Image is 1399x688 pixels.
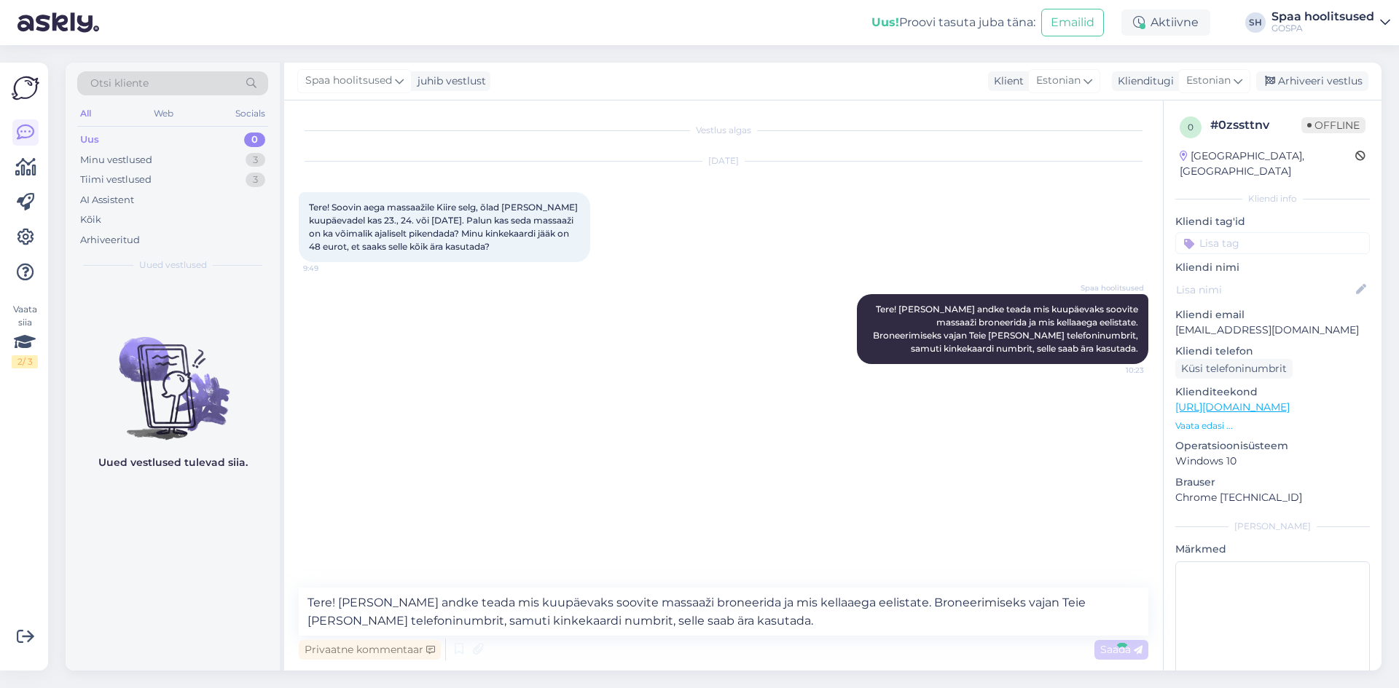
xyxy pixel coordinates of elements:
div: Vaata siia [12,303,38,368]
div: 3 [246,173,265,187]
span: Tere! Soovin aega massaažile Kiire selg, õlad [PERSON_NAME] kuupäevadel kas 23., 24. või [DATE]. ... [309,202,580,252]
span: Spaa hoolitsused [305,73,392,89]
div: Web [151,104,176,123]
p: Kliendi email [1175,307,1370,323]
div: Vestlus algas [299,124,1148,137]
div: juhib vestlust [412,74,486,89]
span: Spaa hoolitsused [1081,282,1144,293]
div: Arhiveeri vestlus [1256,71,1368,91]
p: Uued vestlused tulevad siia. [98,455,248,470]
div: Proovi tasuta juba täna: [871,14,1035,31]
div: Klient [988,74,1024,89]
div: Arhiveeritud [80,233,140,248]
p: Chrome [TECHNICAL_ID] [1175,490,1370,505]
a: Spaa hoolitsusedGOSPA [1271,11,1390,34]
p: Kliendi nimi [1175,260,1370,275]
img: Askly Logo [12,74,39,102]
div: # 0zssttnv [1210,116,1301,134]
div: Kõik [80,213,101,227]
div: Spaa hoolitsused [1271,11,1374,23]
div: Minu vestlused [80,153,152,167]
p: Brauser [1175,475,1370,490]
span: Estonian [1186,73,1231,89]
span: 0 [1188,122,1194,133]
span: Offline [1301,117,1365,133]
div: [PERSON_NAME] [1175,520,1370,533]
span: Otsi kliente [90,76,149,91]
p: Operatsioonisüsteem [1175,438,1370,454]
span: Estonian [1036,73,1081,89]
input: Lisa nimi [1176,282,1353,298]
div: Socials [232,104,268,123]
p: Kliendi tag'id [1175,214,1370,229]
div: Tiimi vestlused [80,173,152,187]
span: Uued vestlused [139,258,207,272]
div: GOSPA [1271,23,1374,34]
div: All [77,104,94,123]
a: [URL][DOMAIN_NAME] [1175,400,1290,414]
div: Küsi telefoninumbrit [1175,359,1293,379]
input: Lisa tag [1175,232,1370,254]
p: Vaata edasi ... [1175,419,1370,432]
span: Tere! [PERSON_NAME] andke teada mis kuupäevaks soovite massaaži broneerida ja mis kellaaega eelis... [873,304,1140,354]
div: Kliendi info [1175,192,1370,205]
p: Märkmed [1175,542,1370,557]
div: Klienditugi [1112,74,1174,89]
img: No chats [66,311,280,442]
div: 0 [244,133,265,147]
p: Windows 10 [1175,454,1370,469]
p: [EMAIL_ADDRESS][DOMAIN_NAME] [1175,323,1370,338]
b: Uus! [871,15,899,29]
div: AI Assistent [80,193,134,207]
div: 2 / 3 [12,355,38,368]
div: Aktiivne [1121,9,1210,36]
span: 10:23 [1089,365,1144,376]
div: [DATE] [299,154,1148,167]
div: [GEOGRAPHIC_DATA], [GEOGRAPHIC_DATA] [1180,149,1355,179]
p: Kliendi telefon [1175,344,1370,359]
div: SH [1245,12,1266,33]
div: 3 [246,153,265,167]
button: Emailid [1041,9,1104,36]
span: 9:49 [303,263,358,274]
div: Uus [80,133,99,147]
p: Klienditeekond [1175,384,1370,400]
